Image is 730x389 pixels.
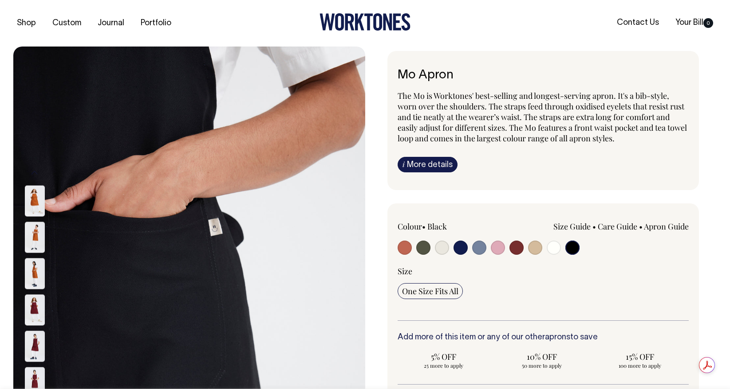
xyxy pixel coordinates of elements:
span: The Mo is Worktones' best-selling and longest-serving apron. It's a bib-style, worn over the shou... [398,90,687,144]
img: rust [25,222,45,253]
img: rust [25,258,45,289]
span: 10% OFF [500,351,584,362]
span: 100 more to apply [598,362,682,369]
a: Size Guide [553,221,591,232]
input: One Size Fits All [398,283,463,299]
a: Apron Guide [644,221,689,232]
h1: Mo Apron [398,69,689,82]
h6: Add more of this item or any of our other to save [398,333,689,342]
img: burgundy [25,331,45,362]
span: One Size Fits All [402,286,458,296]
button: Previous [28,163,41,183]
div: Size [398,266,689,276]
input: 10% OFF 50 more to apply [495,349,588,372]
div: Colour [398,221,514,232]
input: 15% OFF 100 more to apply [593,349,686,372]
span: • [592,221,596,232]
span: i [402,159,405,169]
a: Your Bill0 [672,16,717,30]
span: • [422,221,426,232]
img: burgundy [25,294,45,325]
a: Care Guide [598,221,637,232]
a: Custom [49,16,85,31]
a: aprons [545,334,570,341]
label: Black [427,221,447,232]
span: 5% OFF [402,351,486,362]
span: 50 more to apply [500,362,584,369]
a: Contact Us [613,16,663,30]
a: iMore details [398,157,458,172]
a: Journal [94,16,128,31]
span: • [639,221,643,232]
span: 25 more to apply [402,362,486,369]
img: rust [25,185,45,216]
span: 15% OFF [598,351,682,362]
a: Shop [13,16,39,31]
a: Portfolio [137,16,175,31]
input: 5% OFF 25 more to apply [398,349,490,372]
span: 0 [703,18,713,28]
